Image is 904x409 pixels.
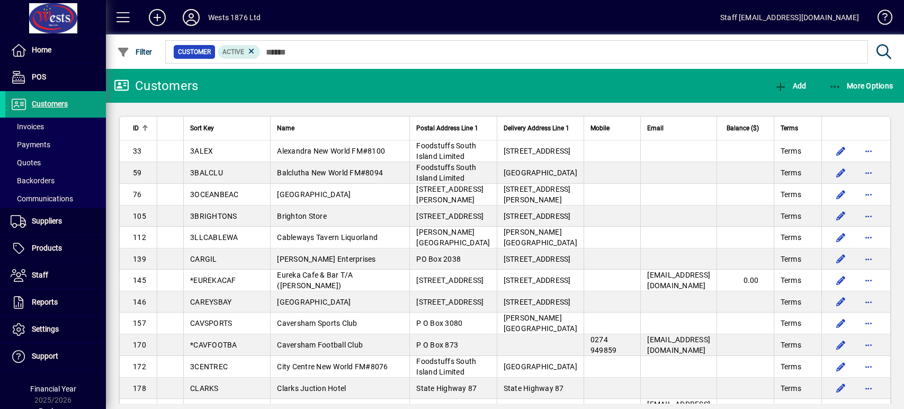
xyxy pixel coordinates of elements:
span: 157 [133,319,146,327]
span: [STREET_ADDRESS] [504,298,571,306]
button: Profile [174,8,208,27]
span: 3ALEX [190,147,213,155]
button: More options [860,380,877,397]
span: Terms [781,122,798,134]
button: More options [860,251,877,268]
button: Edit [833,315,849,332]
span: Suppliers [32,217,62,225]
span: Email [647,122,664,134]
span: 59 [133,168,142,177]
button: More options [860,208,877,225]
button: More options [860,143,877,159]
button: More options [860,315,877,332]
span: 33 [133,147,142,155]
span: 3BRIGHTONS [190,212,237,220]
div: Staff [EMAIL_ADDRESS][DOMAIN_NAME] [720,9,859,26]
span: Invoices [11,122,44,131]
span: Terms [781,275,801,286]
span: Terms [781,232,801,243]
span: [GEOGRAPHIC_DATA] [504,362,577,371]
button: Edit [833,251,849,268]
span: 145 [133,276,146,284]
span: Delivery Address Line 1 [504,122,569,134]
a: Home [5,37,106,64]
a: POS [5,64,106,91]
a: Payments [5,136,106,154]
span: [STREET_ADDRESS] [504,255,571,263]
span: 3BALCLU [190,168,223,177]
span: CLARKS [190,384,219,393]
span: P O Box 3080 [416,319,462,327]
span: Staff [32,271,48,279]
span: [GEOGRAPHIC_DATA] [277,298,351,306]
span: Filter [117,48,153,56]
span: 3LLCABLEWA [190,233,238,242]
span: Mobile [590,122,610,134]
span: Sort Key [190,122,214,134]
span: Foodstuffs South Island Limited [416,141,476,161]
span: CARGIL [190,255,217,263]
span: Foodstuffs South Island Limited [416,357,476,376]
button: Edit [833,336,849,353]
span: Balance ($) [727,122,759,134]
div: Mobile [590,122,634,134]
button: More options [860,294,877,310]
a: Settings [5,316,106,343]
span: 76 [133,190,142,199]
button: Edit [833,358,849,375]
span: [GEOGRAPHIC_DATA] [277,190,351,199]
span: [STREET_ADDRESS] [504,212,571,220]
span: 139 [133,255,146,263]
span: Terms [781,211,801,221]
span: [EMAIL_ADDRESS][DOMAIN_NAME] [647,271,710,290]
span: Name [277,122,294,134]
button: Edit [833,164,849,181]
span: Postal Address Line 1 [416,122,478,134]
button: Edit [833,143,849,159]
span: Terms [781,189,801,200]
span: CAREYSBAY [190,298,231,306]
span: [STREET_ADDRESS] [504,276,571,284]
button: Add [140,8,174,27]
td: 0.00 [717,270,774,291]
span: Quotes [11,158,41,167]
button: Edit [833,208,849,225]
span: 112 [133,233,146,242]
span: Foodstuffs South Island Limited [416,163,476,182]
span: Products [32,244,62,252]
a: Staff [5,262,106,289]
a: Invoices [5,118,106,136]
mat-chip: Activation Status: Active [218,45,261,59]
div: Balance ($) [723,122,768,134]
button: Edit [833,380,849,397]
div: Customers [114,77,198,94]
span: [PERSON_NAME][GEOGRAPHIC_DATA] [504,314,577,333]
span: Terms [781,297,801,307]
span: [STREET_ADDRESS][PERSON_NAME] [504,185,571,204]
button: More options [860,186,877,203]
span: *CAVFOOTBA [190,341,237,349]
span: Terms [781,318,801,328]
button: More options [860,358,877,375]
span: Cableways Tavern Liquorland [277,233,378,242]
span: [STREET_ADDRESS] [504,147,571,155]
span: Customer [178,47,211,57]
span: Caversham Sports Club [277,319,357,327]
span: State Highway 87 [416,384,477,393]
button: More options [860,272,877,289]
span: Terms [781,167,801,178]
span: [GEOGRAPHIC_DATA] [504,168,577,177]
button: More options [860,229,877,246]
button: More options [860,164,877,181]
a: Knowledge Base [870,2,891,37]
span: Brighton Store [277,212,327,220]
span: Financial Year [30,385,76,393]
div: Name [277,122,403,134]
span: Alexandra New World FM#8100 [277,147,385,155]
span: 3CENTREC [190,362,228,371]
span: 105 [133,212,146,220]
button: Filter [114,42,155,61]
span: [PERSON_NAME][GEOGRAPHIC_DATA] [416,228,490,247]
span: Backorders [11,176,55,185]
span: CAVSPORTS [190,319,232,327]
